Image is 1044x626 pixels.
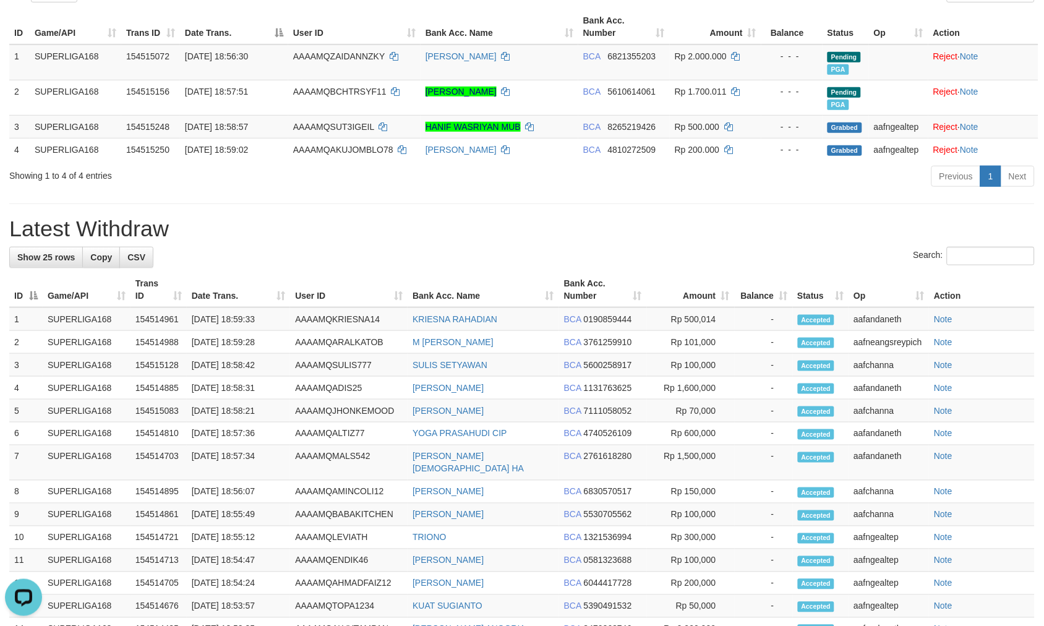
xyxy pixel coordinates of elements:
div: - - - [766,144,818,156]
div: Showing 1 to 4 of 4 entries [9,165,426,182]
td: SUPERLIGA168 [43,354,130,377]
span: BCA [564,429,581,439]
td: 3 [9,354,43,377]
span: Accepted [798,315,835,325]
td: 154514895 [130,481,187,504]
td: 2 [9,80,30,115]
td: 6 [9,422,43,445]
span: BCA [583,87,601,96]
td: aafngealtep [849,526,929,549]
a: Reject [933,87,958,96]
a: Note [934,383,952,393]
a: Note [934,314,952,324]
span: 154515072 [126,51,169,61]
th: Trans ID: activate to sort column ascending [130,272,187,307]
td: - [735,377,793,400]
a: Reject [933,122,958,132]
td: Rp 1,500,000 [647,445,735,481]
a: [PERSON_NAME] [426,87,497,96]
th: Op: activate to sort column ascending [869,9,928,45]
td: 10 [9,526,43,549]
td: SUPERLIGA168 [43,331,130,354]
th: Date Trans.: activate to sort column descending [180,9,288,45]
td: AAAAMQBABAKITCHEN [290,504,408,526]
td: Rp 70,000 [647,400,735,422]
td: 154514885 [130,377,187,400]
th: Status: activate to sort column ascending [793,272,849,307]
span: Copy 3761259910 to clipboard [584,337,632,347]
td: [DATE] 18:55:12 [187,526,291,549]
td: [DATE] 18:54:24 [187,572,291,595]
td: aafngealtep [869,115,928,138]
th: Game/API: activate to sort column ascending [30,9,121,45]
td: 154515083 [130,400,187,422]
span: Copy 5600258917 to clipboard [584,360,632,370]
span: Accepted [798,338,835,348]
th: User ID: activate to sort column ascending [290,272,408,307]
td: - [735,331,793,354]
td: aafandaneth [849,422,929,445]
td: 1 [9,307,43,331]
span: [DATE] 18:56:30 [185,51,248,61]
th: Op: activate to sort column ascending [849,272,929,307]
span: Pending [828,52,861,62]
span: Marked by aafandaneth [828,100,849,110]
a: SULIS SETYAWAN [413,360,487,370]
td: SUPERLIGA168 [43,445,130,481]
td: - [735,504,793,526]
a: [PERSON_NAME] [426,51,497,61]
span: BCA [583,145,601,155]
td: 154514713 [130,549,187,572]
span: Copy 0581323688 to clipboard [584,555,632,565]
td: SUPERLIGA168 [43,481,130,504]
td: - [735,445,793,481]
th: Balance [761,9,823,45]
td: AAAAMQAHMADFAIZ12 [290,572,408,595]
td: Rp 101,000 [647,331,735,354]
td: 154515128 [130,354,187,377]
td: SUPERLIGA168 [43,549,130,572]
span: BCA [564,510,581,520]
td: SUPERLIGA168 [43,572,130,595]
td: AAAAMQARALKATOB [290,331,408,354]
td: SUPERLIGA168 [43,307,130,331]
a: Note [961,122,979,132]
label: Search: [913,247,1035,265]
span: Copy 1131763625 to clipboard [584,383,632,393]
a: Note [934,337,952,347]
span: BCA [564,533,581,542]
span: Marked by aafandaneth [828,64,849,75]
td: - [735,307,793,331]
span: Copy 5610614061 to clipboard [608,87,656,96]
td: aafngealtep [869,138,928,161]
td: AAAAMQADIS25 [290,377,408,400]
input: Search: [947,247,1035,265]
td: [DATE] 18:58:42 [187,354,291,377]
td: SUPERLIGA168 [43,377,130,400]
td: 3 [9,115,30,138]
td: · [928,80,1038,115]
a: Note [961,51,979,61]
span: AAAAMQZAIDANNZKY [293,51,385,61]
span: CSV [127,252,145,262]
span: 154515248 [126,122,169,132]
td: AAAAMQKRIESNA14 [290,307,408,331]
th: User ID: activate to sort column ascending [288,9,421,45]
a: Note [961,145,979,155]
td: aafandaneth [849,377,929,400]
td: 1 [9,45,30,80]
td: SUPERLIGA168 [30,80,121,115]
td: 154514861 [130,504,187,526]
span: BCA [564,337,581,347]
span: BCA [564,555,581,565]
a: Note [934,452,952,461]
span: Copy 0190859444 to clipboard [584,314,632,324]
td: [DATE] 18:57:34 [187,445,291,481]
span: Grabbed [828,145,862,156]
td: - [735,422,793,445]
th: Amount: activate to sort column ascending [670,9,761,45]
td: SUPERLIGA168 [30,138,121,161]
td: - [735,400,793,422]
span: [DATE] 18:59:02 [185,145,248,155]
td: aafngealtep [849,549,929,572]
